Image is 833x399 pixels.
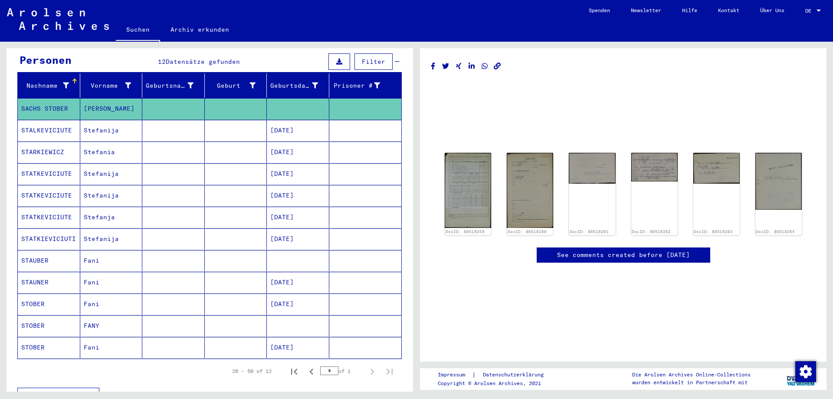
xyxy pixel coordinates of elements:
[142,73,205,98] mat-header-cell: Geburtsname
[441,61,450,72] button: Share on Twitter
[84,79,142,92] div: Vorname
[80,272,143,293] mat-cell: Fani
[364,363,381,380] button: Next page
[116,19,160,42] a: Suchen
[208,79,267,92] div: Geburt‏
[18,207,80,228] mat-cell: STATKEVICIUTE
[267,163,329,185] mat-cell: [DATE]
[18,315,80,336] mat-cell: STOBER
[267,337,329,358] mat-cell: [DATE]
[160,19,239,40] a: Archiv erkunden
[480,61,489,72] button: Share on WhatsApp
[80,293,143,315] mat-cell: Fani
[84,81,131,90] div: Vorname
[18,73,80,98] mat-header-cell: Nachname
[632,379,751,386] p: wurden entwickelt in Partnerschaft mit
[445,153,491,228] img: 001.jpg
[267,207,329,228] mat-cell: [DATE]
[381,363,398,380] button: Last page
[694,229,733,234] a: DocID: 86518263
[205,73,267,98] mat-header-cell: Geburt‏
[557,251,690,260] a: See comments created before [DATE]
[80,185,143,206] mat-cell: Stefanija
[507,153,553,228] img: 001.jpg
[805,8,815,14] span: DE
[438,379,554,387] p: Copyright © Arolsen Archives, 2021
[267,228,329,250] mat-cell: [DATE]
[80,163,143,185] mat-cell: Stefanija
[632,371,751,379] p: Die Arolsen Archives Online-Collections
[362,58,385,66] span: Filter
[631,153,678,181] img: 001.jpg
[429,61,438,72] button: Share on Facebook
[18,98,80,119] mat-cell: SACHS STOBER
[267,293,329,315] mat-cell: [DATE]
[333,81,380,90] div: Prisoner #
[232,367,272,375] div: 26 – 50 of 12
[267,272,329,293] mat-cell: [DATE]
[18,163,80,185] mat-cell: STATKEVICIUTE
[146,79,204,92] div: Geburtsname
[20,52,72,68] div: Personen
[476,370,554,379] a: Datenschutzerklärung
[80,120,143,141] mat-cell: Stefanija
[80,73,143,98] mat-header-cell: Vorname
[795,361,816,382] div: Zustimmung ändern
[18,250,80,271] mat-cell: STAUBER
[270,79,329,92] div: Geburtsdatum
[18,272,80,293] mat-cell: STAUNER
[303,363,320,380] button: Previous page
[446,229,485,234] a: DocID: 86518259
[454,61,463,72] button: Share on Xing
[18,142,80,163] mat-cell: STARKIEWICZ
[7,8,109,30] img: Arolsen_neg.svg
[570,229,609,234] a: DocID: 86518261
[18,337,80,358] mat-cell: STOBER
[80,250,143,271] mat-cell: Fani
[320,367,364,375] div: of 1
[467,61,476,72] button: Share on LinkedIn
[755,153,802,209] img: 001.jpg
[80,337,143,358] mat-cell: Fani
[438,370,554,379] div: |
[508,229,547,234] a: DocID: 86518260
[795,361,816,382] img: Zustimmung ändern
[166,58,240,66] span: Datensätze gefunden
[80,98,143,119] mat-cell: [PERSON_NAME]
[438,370,472,379] a: Impressum
[80,142,143,163] mat-cell: Stefania
[333,79,391,92] div: Prisoner #
[632,229,671,234] a: DocID: 86518262
[18,293,80,315] mat-cell: STOBER
[285,363,303,380] button: First page
[267,185,329,206] mat-cell: [DATE]
[354,53,393,70] button: Filter
[18,185,80,206] mat-cell: STATKEVICIUTE
[267,142,329,163] mat-cell: [DATE]
[80,228,143,250] mat-cell: Stefanija
[785,368,817,389] img: yv_logo.png
[569,153,615,184] img: 001.jpg
[146,81,193,90] div: Geburtsname
[270,81,318,90] div: Geburtsdatum
[267,120,329,141] mat-cell: [DATE]
[18,228,80,250] mat-cell: STATKIEVICIUTI
[208,81,256,90] div: Geburt‏
[693,153,740,183] img: 001.jpg
[21,79,80,92] div: Nachname
[756,229,795,234] a: DocID: 86518264
[80,207,143,228] mat-cell: Stefanja
[80,315,143,336] mat-cell: FANY
[158,58,166,66] span: 12
[329,73,402,98] mat-header-cell: Prisoner #
[267,73,329,98] mat-header-cell: Geburtsdatum
[21,81,69,90] div: Nachname
[493,61,502,72] button: Copy link
[18,120,80,141] mat-cell: STALKEVICIUTE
